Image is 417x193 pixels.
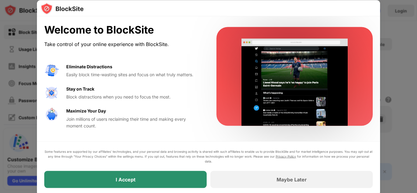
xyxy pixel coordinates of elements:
[66,71,202,78] div: Easily block time-wasting sites and focus on what truly matters.
[66,63,112,70] div: Eliminate Distractions
[44,24,202,36] div: Welcome to BlockSite
[44,149,373,163] div: Some features are supported by our affiliates’ technologies, and your personal data and browsing ...
[44,63,59,78] img: value-avoid-distractions.svg
[66,85,94,92] div: Stay on Track
[66,93,202,100] div: Block distractions when you need to focus the most.
[41,2,84,15] img: logo-blocksite.svg
[66,108,106,114] div: Maximize Your Day
[116,176,136,182] div: I Accept
[44,85,59,100] img: value-focus.svg
[276,154,296,158] a: Privacy Policy
[277,176,307,182] div: Maybe Later
[44,108,59,122] img: value-safe-time.svg
[66,116,202,129] div: Join millions of users reclaiming their time and making every moment count.
[44,40,202,48] div: Take control of your online experience with BlockSite.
